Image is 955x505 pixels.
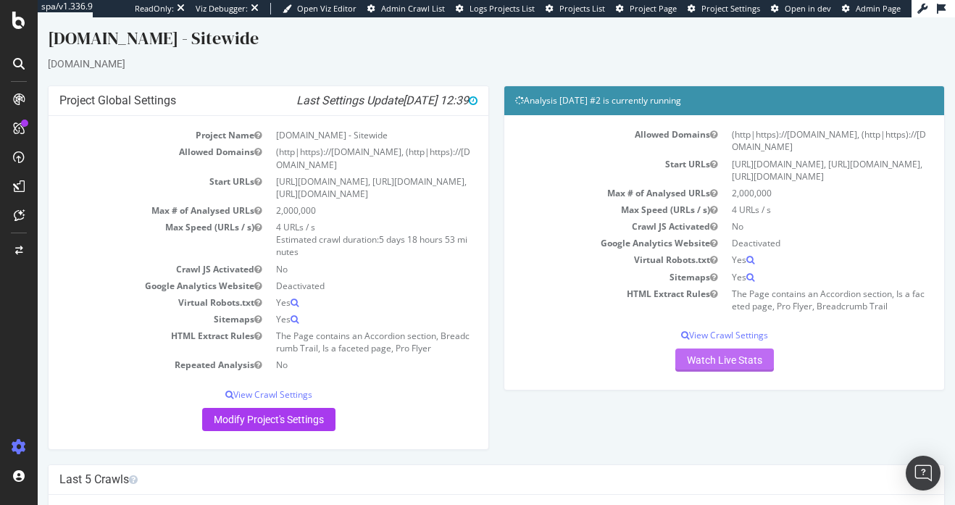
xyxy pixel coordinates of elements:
[638,331,736,354] a: Watch Live Stats
[687,109,896,138] td: (http|https)://[DOMAIN_NAME], (http|https)://[DOMAIN_NAME]
[470,3,535,14] span: Logs Projects List
[231,277,441,293] td: Yes
[785,3,831,14] span: Open in dev
[231,156,441,185] td: [URL][DOMAIN_NAME], [URL][DOMAIN_NAME], [URL][DOMAIN_NAME]
[22,156,231,185] td: Start URLs
[616,3,677,14] a: Project Page
[231,185,441,201] td: 2,000,000
[456,3,535,14] a: Logs Projects List
[164,391,298,414] a: Modify Project's Settings
[196,3,248,14] div: Viz Debugger:
[231,243,441,260] td: No
[22,277,231,293] td: Virtual Robots.txt
[771,3,831,14] a: Open in dev
[477,76,896,91] h4: Analysis [DATE] #2 is currently running
[10,39,907,54] div: [DOMAIN_NAME]
[231,310,441,339] td: The Page contains an Accordion section, Breadcrumb Trail, Is a faceted page, Pro Flyer
[365,76,440,90] span: [DATE] 12:39
[630,3,677,14] span: Project Page
[687,184,896,201] td: 4 URLs / s
[135,3,174,14] div: ReadOnly:
[688,3,760,14] a: Project Settings
[22,371,440,383] p: View Crawl Settings
[687,201,896,217] td: No
[477,109,687,138] td: Allowed Domains
[687,251,896,268] td: Yes
[238,216,430,241] span: 5 days 18 hours 53 minutes
[231,293,441,310] td: Yes
[477,251,687,268] td: Sitemaps
[687,217,896,234] td: Deactivated
[22,243,231,260] td: Crawl JS Activated
[22,339,231,356] td: Repeated Analysis
[381,3,445,14] span: Admin Crawl List
[559,3,605,14] span: Projects List
[22,126,231,155] td: Allowed Domains
[701,3,760,14] span: Project Settings
[477,234,687,251] td: Virtual Robots.txt
[477,167,687,184] td: Max # of Analysed URLs
[22,260,231,277] td: Google Analytics Website
[22,185,231,201] td: Max # of Analysed URLs
[10,9,907,39] div: [DOMAIN_NAME] - Sitewide
[231,339,441,356] td: No
[22,109,231,126] td: Project Name
[231,260,441,277] td: Deactivated
[22,455,896,469] h4: Last 5 Crawls
[259,76,440,91] i: Last Settings Update
[231,126,441,155] td: (http|https)://[DOMAIN_NAME], (http|https)://[DOMAIN_NAME]
[906,456,941,491] div: Open Intercom Messenger
[477,138,687,167] td: Start URLs
[687,234,896,251] td: Yes
[283,3,356,14] a: Open Viz Editor
[22,76,440,91] h4: Project Global Settings
[22,201,231,243] td: Max Speed (URLs / s)
[687,167,896,184] td: 2,000,000
[477,312,896,324] p: View Crawl Settings
[22,293,231,310] td: Sitemaps
[477,268,687,297] td: HTML Extract Rules
[477,184,687,201] td: Max Speed (URLs / s)
[297,3,356,14] span: Open Viz Editor
[477,201,687,217] td: Crawl JS Activated
[687,138,896,167] td: [URL][DOMAIN_NAME], [URL][DOMAIN_NAME], [URL][DOMAIN_NAME]
[367,3,445,14] a: Admin Crawl List
[231,109,441,126] td: [DOMAIN_NAME] - Sitewide
[477,217,687,234] td: Google Analytics Website
[842,3,901,14] a: Admin Page
[22,310,231,339] td: HTML Extract Rules
[546,3,605,14] a: Projects List
[231,201,441,243] td: 4 URLs / s Estimated crawl duration:
[687,268,896,297] td: The Page contains an Accordion section, Is a faceted page, Pro Flyer, Breadcrumb Trail
[856,3,901,14] span: Admin Page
